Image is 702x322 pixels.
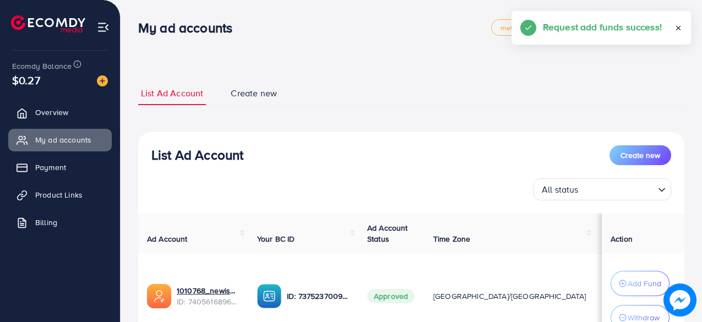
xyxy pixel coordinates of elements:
img: logo [11,15,85,32]
a: Billing [8,211,112,233]
img: image [666,286,694,314]
span: Product Links [35,189,83,200]
span: Billing [35,217,57,228]
a: Payment [8,156,112,178]
span: Create new [231,87,277,100]
h3: List Ad Account [151,147,243,163]
img: ic-ba-acc.ded83a64.svg [257,284,281,308]
p: ID: 7375237009410899984 [287,290,350,303]
img: image [97,75,108,86]
button: Add Fund [611,271,670,296]
span: ID: 7405616896047104017 [177,296,240,307]
p: Add Fund [628,277,661,290]
span: Approved [367,289,415,303]
img: ic-ads-acc.e4c84228.svg [147,284,171,308]
button: Create new [610,145,671,165]
img: menu [97,21,110,34]
span: [GEOGRAPHIC_DATA]/[GEOGRAPHIC_DATA] [433,291,586,302]
span: List Ad Account [141,87,203,100]
span: Create new [621,150,660,161]
span: Your BC ID [257,233,295,244]
span: Ad Account Status [367,222,408,244]
a: 1010768_newishrat011_1724254562912 [177,285,240,296]
span: Action [611,233,633,244]
h5: Request add funds success! [543,20,662,34]
div: Search for option [534,178,671,200]
input: Search for option [582,179,654,198]
span: Payment [35,162,66,173]
a: My ad accounts [8,129,112,151]
h3: My ad accounts [138,20,241,36]
span: Ad Account [147,233,188,244]
a: Product Links [8,184,112,206]
span: Time Zone [433,233,470,244]
span: My ad accounts [35,134,91,145]
a: metap_pakistan_001 [491,19,577,36]
a: Overview [8,101,112,123]
span: $0.27 [12,72,40,88]
span: metap_pakistan_001 [500,24,568,31]
span: Ecomdy Balance [12,61,72,72]
span: All status [540,182,581,198]
span: Overview [35,107,68,118]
